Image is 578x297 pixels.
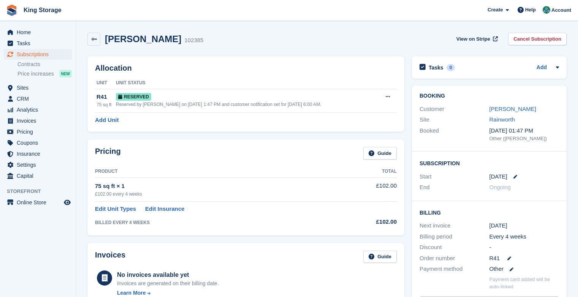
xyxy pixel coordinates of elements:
div: [DATE] 01:47 PM [489,126,559,135]
a: Add Unit [95,116,119,125]
span: Coupons [17,137,62,148]
span: Storefront [7,188,76,195]
h2: Allocation [95,64,397,73]
a: Rainworth [489,116,515,123]
span: Home [17,27,62,38]
div: Every 4 weeks [489,232,559,241]
span: Sites [17,82,62,93]
a: menu [4,126,72,137]
a: menu [4,82,72,93]
td: £102.00 [340,177,397,201]
a: King Storage [21,4,65,16]
div: 0 [447,64,455,71]
div: Other ([PERSON_NAME]) [489,135,559,142]
h2: [PERSON_NAME] [105,34,181,44]
div: End [420,183,489,192]
div: Start [420,172,489,181]
p: Payment card added will be auto-linked [489,276,559,291]
a: Edit Insurance [145,205,184,213]
th: Unit Status [116,77,377,89]
div: Reserved by [PERSON_NAME] on [DATE] 1:47 PM and customer notification set for [DATE] 6:00 AM. [116,101,377,108]
div: Other [489,265,559,273]
div: NEW [59,70,72,77]
a: menu [4,137,72,148]
span: Settings [17,160,62,170]
div: £102.00 every 4 weeks [95,191,340,197]
a: menu [4,197,72,208]
span: Capital [17,171,62,181]
div: - [489,243,559,252]
h2: Tasks [429,64,443,71]
a: Guide [363,251,397,263]
a: Contracts [17,61,72,68]
div: Booked [420,126,489,142]
a: menu [4,115,72,126]
div: 102385 [184,36,203,45]
a: menu [4,49,72,60]
th: Total [340,166,397,178]
a: menu [4,171,72,181]
div: Site [420,115,489,124]
span: Invoices [17,115,62,126]
a: Edit Unit Types [95,205,136,213]
div: [DATE] [489,221,559,230]
div: No invoices available yet [117,270,219,280]
a: menu [4,38,72,49]
a: View on Stripe [453,33,499,45]
span: Analytics [17,104,62,115]
a: Cancel Subscription [508,33,567,45]
a: menu [4,93,72,104]
a: [PERSON_NAME] [489,106,536,112]
span: Create [488,6,503,14]
a: menu [4,104,72,115]
img: John King [543,6,550,14]
time: 2025-08-22 00:00:00 UTC [489,172,507,181]
div: Invoices are generated on their billing date. [117,280,219,288]
h2: Booking [420,93,559,99]
div: £102.00 [340,218,397,226]
a: menu [4,160,72,170]
h2: Invoices [95,251,125,263]
a: menu [4,148,72,159]
h2: Pricing [95,147,121,160]
span: Pricing [17,126,62,137]
a: Learn More [117,289,219,297]
span: Ongoing [489,184,511,190]
span: Help [525,6,536,14]
a: Preview store [63,198,72,207]
div: BILLED EVERY 4 WEEKS [95,219,340,226]
div: Payment method [420,265,489,273]
div: Order number [420,254,489,263]
span: R41 [489,254,500,263]
div: R41 [97,93,116,101]
div: Next invoice [420,221,489,230]
span: Online Store [17,197,62,208]
a: Price increases NEW [17,70,72,78]
span: Reserved [116,93,151,101]
div: 75 sq ft × 1 [95,182,340,191]
span: Account [551,6,571,14]
h2: Subscription [420,159,559,167]
a: menu [4,27,72,38]
span: Tasks [17,38,62,49]
a: Add [537,63,547,72]
h2: Billing [420,209,559,216]
span: Price increases [17,70,54,77]
div: Discount [420,243,489,252]
span: View on Stripe [456,35,490,43]
div: 75 sq ft [97,101,116,108]
div: Customer [420,105,489,114]
div: Billing period [420,232,489,241]
span: Subscriptions [17,49,62,60]
div: Learn More [117,289,146,297]
span: CRM [17,93,62,104]
th: Product [95,166,340,178]
span: Insurance [17,148,62,159]
th: Unit [95,77,116,89]
a: Guide [363,147,397,160]
img: stora-icon-8386f47178a22dfd0bd8f6a31ec36ba5ce8667c1dd55bd0f319d3a0aa187defe.svg [6,5,17,16]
